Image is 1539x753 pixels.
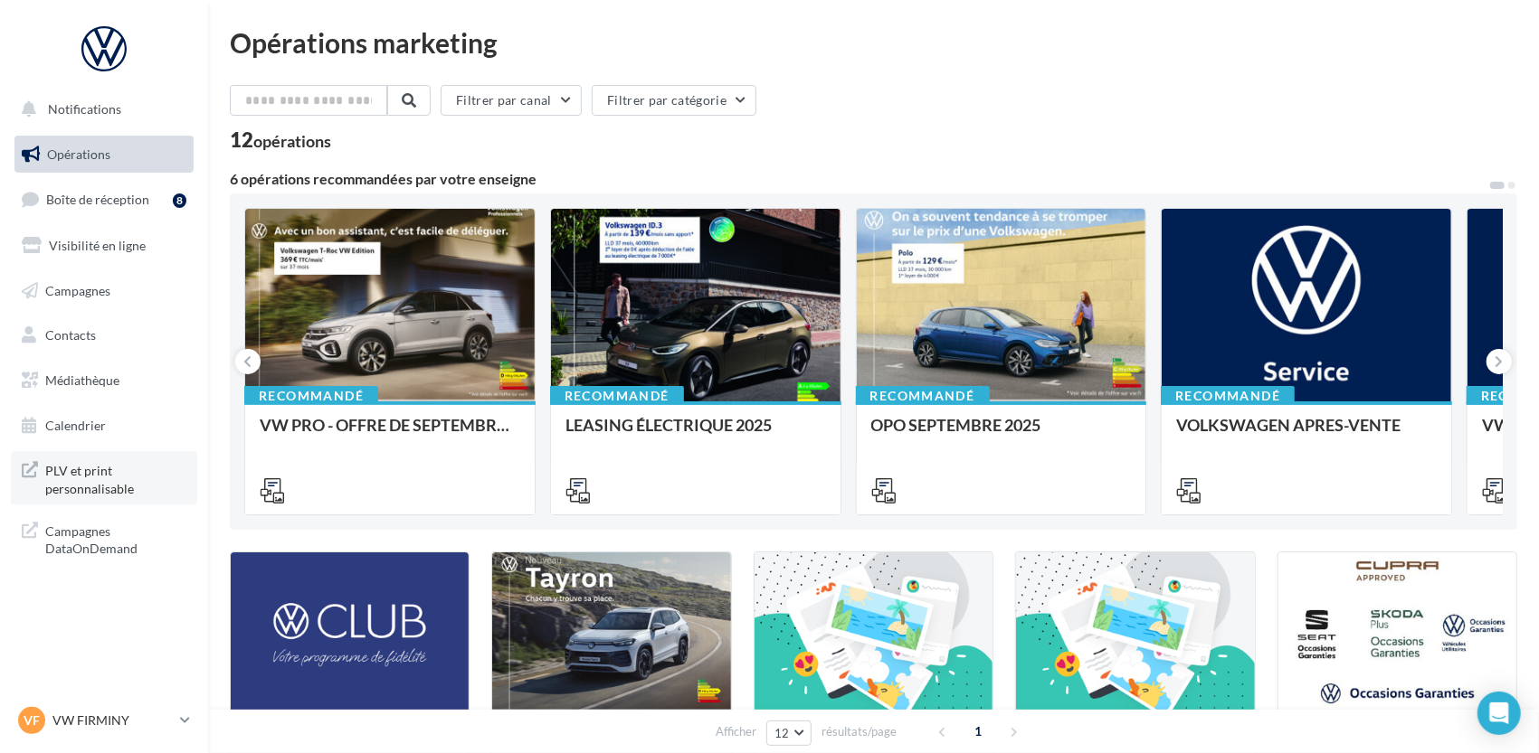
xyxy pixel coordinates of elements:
[565,416,826,452] div: LEASING ÉLECTRIQUE 2025
[11,90,190,128] button: Notifications
[1161,386,1295,406] div: Recommandé
[45,458,186,497] span: PLV et print personnalisable
[173,193,186,208] div: 8
[45,418,106,433] span: Calendrier
[11,180,197,219] a: Boîte de réception8
[45,327,96,343] span: Contacts
[230,130,331,150] div: 12
[48,101,121,117] span: Notifications
[822,723,897,740] span: résultats/page
[46,192,149,207] span: Boîte de réception
[11,512,197,565] a: Campagnes DataOnDemand
[244,386,378,406] div: Recommandé
[716,723,756,740] span: Afficher
[52,711,173,729] p: VW FIRMINY
[253,133,331,149] div: opérations
[11,227,197,265] a: Visibilité en ligne
[45,372,119,388] span: Médiathèque
[1176,416,1437,452] div: VOLKSWAGEN APRES-VENTE
[11,407,197,445] a: Calendrier
[11,136,197,174] a: Opérations
[766,720,812,746] button: 12
[11,316,197,354] a: Contacts
[14,703,194,738] a: VF VW FIRMINY
[230,29,1517,56] div: Opérations marketing
[11,451,197,504] a: PLV et print personnalisable
[1477,692,1521,735] div: Open Intercom Messenger
[592,85,756,116] button: Filtrer par catégorie
[964,717,993,746] span: 1
[49,238,146,253] span: Visibilité en ligne
[24,711,40,729] span: VF
[47,146,110,162] span: Opérations
[11,272,197,310] a: Campagnes
[45,519,186,558] span: Campagnes DataOnDemand
[260,416,520,452] div: VW PRO - OFFRE DE SEPTEMBRE 25
[441,85,582,116] button: Filtrer par canal
[856,386,990,406] div: Recommandé
[11,362,197,400] a: Médiathèque
[45,282,110,297] span: Campagnes
[550,386,684,406] div: Recommandé
[774,726,790,740] span: 12
[871,416,1132,452] div: OPO SEPTEMBRE 2025
[230,172,1488,186] div: 6 opérations recommandées par votre enseigne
